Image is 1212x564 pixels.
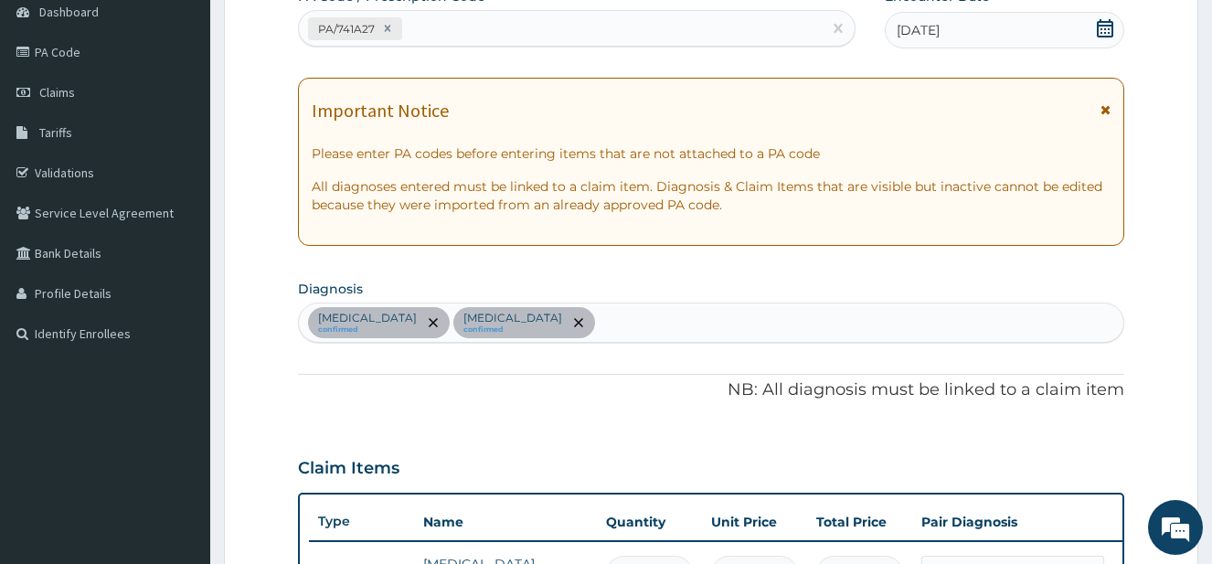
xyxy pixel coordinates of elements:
p: All diagnoses entered must be linked to a claim item. Diagnosis & Claim Items that are visible bu... [312,177,1111,214]
p: [MEDICAL_DATA] [463,311,562,325]
th: Total Price [807,504,912,540]
span: [DATE] [897,21,940,39]
textarea: Type your message and hit 'Enter' [9,372,348,436]
div: Minimize live chat window [300,9,344,53]
span: remove selection option [425,314,441,331]
h3: Claim Items [298,459,399,479]
div: PA/741A27 [313,18,377,39]
th: Type [309,505,414,538]
p: [MEDICAL_DATA] [318,311,417,325]
span: Dashboard [39,4,99,20]
th: Pair Diagnosis [912,504,1113,540]
th: Name [414,504,597,540]
span: remove selection option [570,314,587,331]
img: d_794563401_company_1708531726252_794563401 [34,91,74,137]
th: Quantity [597,504,702,540]
span: Claims [39,84,75,101]
th: Actions [1113,504,1205,540]
small: confirmed [463,325,562,335]
div: Chat with us now [95,102,307,126]
small: confirmed [318,325,417,335]
p: Please enter PA codes before entering items that are not attached to a PA code [312,144,1111,163]
span: Tariffs [39,124,72,141]
p: NB: All diagnosis must be linked to a claim item [298,378,1124,402]
span: We're online! [106,166,252,351]
label: Diagnosis [298,280,363,298]
h1: Important Notice [312,101,449,121]
th: Unit Price [702,504,807,540]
